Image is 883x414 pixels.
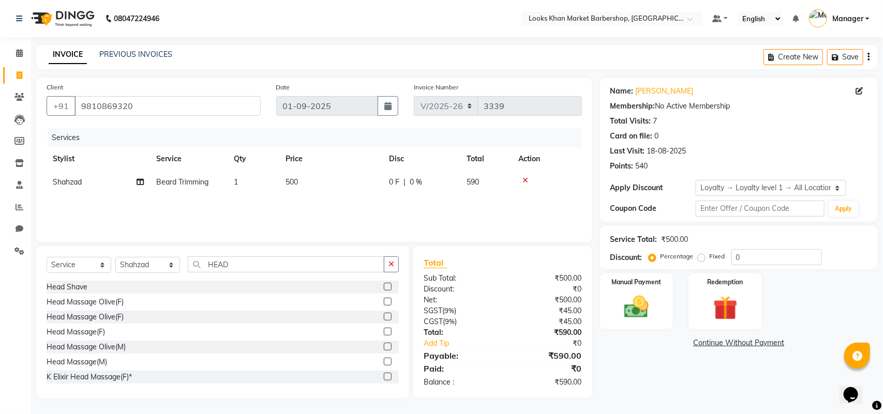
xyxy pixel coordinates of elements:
[403,177,406,188] span: |
[610,131,653,142] div: Card on file:
[156,177,208,187] span: Beard Trimming
[829,201,858,217] button: Apply
[610,86,634,97] div: Name:
[503,305,590,316] div: ₹45.00
[416,316,503,327] div: ( )
[414,83,459,92] label: Invoice Number
[416,338,517,349] a: Add Tip
[503,362,590,375] div: ₹0
[47,282,87,293] div: Head Shave
[662,234,689,245] div: ₹500.00
[764,49,823,65] button: Create New
[503,316,590,327] div: ₹45.00
[416,273,503,284] div: Sub Total:
[416,305,503,316] div: ( )
[647,146,686,157] div: 18-08-2025
[661,252,694,261] label: Percentage
[696,201,825,217] input: Enter Offer / Coupon Code
[610,252,642,263] div: Discount:
[416,295,503,305] div: Net:
[610,101,655,112] div: Membership:
[47,96,76,116] button: +91
[47,147,150,171] th: Stylist
[47,372,132,382] div: K Elixir Head Massage(F)*
[53,177,82,187] span: Shahzad
[610,182,696,193] div: Apply Discount
[460,147,512,171] th: Total
[827,49,863,65] button: Save
[610,234,657,245] div: Service Total:
[636,161,648,172] div: 540
[517,338,590,349] div: ₹0
[424,306,442,315] span: SGST
[74,96,261,116] input: Search by Name/Mobile/Email/Code
[150,147,228,171] th: Service
[286,177,298,187] span: 500
[416,284,503,295] div: Discount:
[503,349,590,362] div: ₹590.00
[840,373,873,404] iframe: chat widget
[26,4,97,33] img: logo
[276,83,290,92] label: Date
[655,131,659,142] div: 0
[47,297,124,308] div: Head Massage Olive(F)
[636,86,694,97] a: [PERSON_NAME]
[279,147,383,171] th: Price
[47,327,105,338] div: Head Massage(F)
[49,45,87,64] a: INVOICE
[503,377,590,388] div: ₹590.00
[610,116,651,127] div: Total Visits:
[809,9,827,27] img: Manager
[234,177,238,187] span: 1
[47,312,124,323] div: Head Massage Olive(F)
[653,116,657,127] div: 7
[99,50,172,59] a: PREVIOUS INVOICES
[444,306,454,315] span: 9%
[48,128,590,147] div: Services
[503,284,590,295] div: ₹0
[610,161,634,172] div: Points:
[512,147,582,171] th: Action
[710,252,725,261] label: Fixed
[383,147,460,171] th: Disc
[610,146,645,157] div: Last Visit:
[706,293,745,323] img: _gift.svg
[424,257,447,268] span: Total
[617,293,656,321] img: _cash.svg
[832,13,863,24] span: Manager
[708,278,743,287] label: Redemption
[467,177,479,187] span: 590
[47,342,126,352] div: Head Massage Olive(M)
[47,83,63,92] label: Client
[503,273,590,284] div: ₹500.00
[416,362,503,375] div: Paid:
[410,177,422,188] span: 0 %
[602,338,876,348] a: Continue Without Payment
[610,203,696,214] div: Coupon Code
[610,101,867,112] div: No Active Membership
[503,295,590,305] div: ₹500.00
[228,147,279,171] th: Qty
[389,177,399,188] span: 0 F
[114,4,159,33] b: 08047224946
[416,327,503,338] div: Total:
[503,327,590,338] div: ₹590.00
[188,256,384,272] input: Search or Scan
[416,377,503,388] div: Balance :
[424,317,443,326] span: CGST
[416,349,503,362] div: Payable:
[47,357,107,367] div: Head Massage(M)
[445,317,455,326] span: 9%
[612,278,662,287] label: Manual Payment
